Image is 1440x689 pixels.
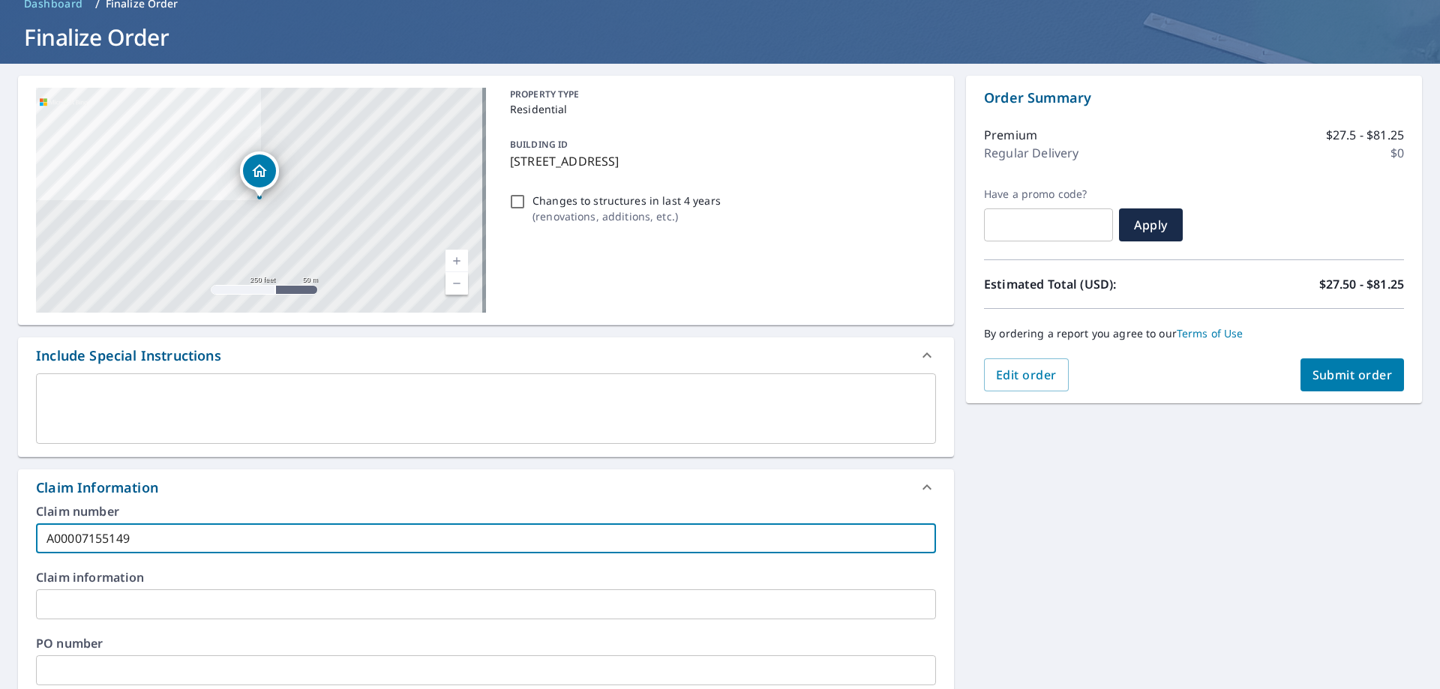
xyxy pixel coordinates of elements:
[1390,144,1404,162] p: $0
[36,571,936,583] label: Claim information
[984,358,1069,391] button: Edit order
[996,367,1057,383] span: Edit order
[984,126,1037,144] p: Premium
[510,152,930,170] p: [STREET_ADDRESS]
[240,151,279,198] div: Dropped pin, building 1, Residential property, 160 E Union St Whitehall, PA 18052
[1119,208,1183,241] button: Apply
[984,88,1404,108] p: Order Summary
[532,208,721,224] p: ( renovations, additions, etc. )
[984,187,1113,201] label: Have a promo code?
[1300,358,1405,391] button: Submit order
[532,193,721,208] p: Changes to structures in last 4 years
[18,337,954,373] div: Include Special Instructions
[1326,126,1404,144] p: $27.5 - $81.25
[1312,367,1393,383] span: Submit order
[445,272,468,295] a: Current Level 17, Zoom Out
[1131,217,1171,233] span: Apply
[36,478,158,498] div: Claim Information
[1177,326,1243,340] a: Terms of Use
[445,250,468,272] a: Current Level 17, Zoom In
[984,327,1404,340] p: By ordering a report you agree to our
[36,346,221,366] div: Include Special Instructions
[36,505,936,517] label: Claim number
[1319,275,1404,293] p: $27.50 - $81.25
[510,101,930,117] p: Residential
[984,144,1078,162] p: Regular Delivery
[984,275,1194,293] p: Estimated Total (USD):
[18,469,954,505] div: Claim Information
[36,637,936,649] label: PO number
[510,138,568,151] p: BUILDING ID
[510,88,930,101] p: PROPERTY TYPE
[18,22,1422,52] h1: Finalize Order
